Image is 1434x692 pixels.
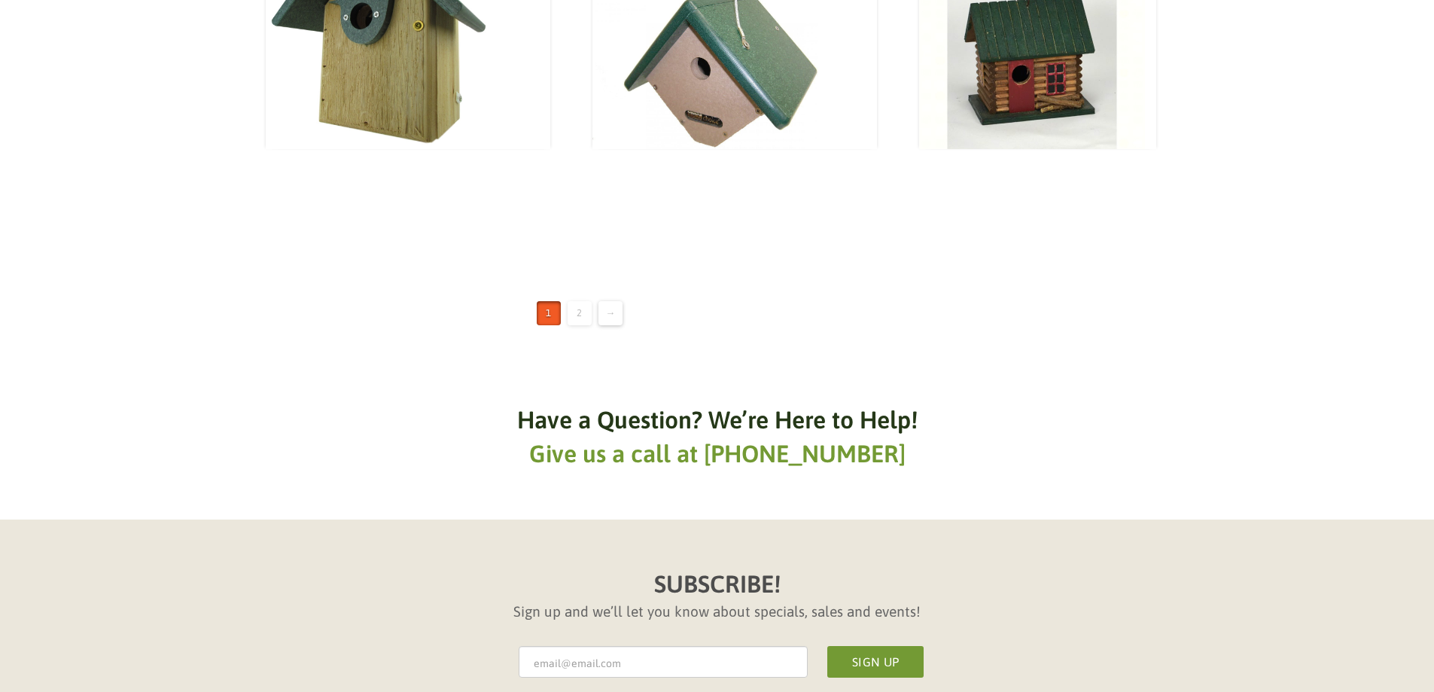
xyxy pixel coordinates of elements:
input: email@email.com [519,646,808,678]
h6: SUBSCRIBE! [654,568,781,602]
a: → [598,301,623,325]
a: Page 2 [568,301,592,325]
h6: Have a Question? We’re Here to Help! [517,404,918,437]
button: Sign Up [827,646,924,678]
span: Page 1 [537,301,561,325]
h6: Sign up and we’ll let you know about specials, sales and events! [513,602,921,622]
a: Give us a call at [PHONE_NUMBER] [529,440,906,468]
